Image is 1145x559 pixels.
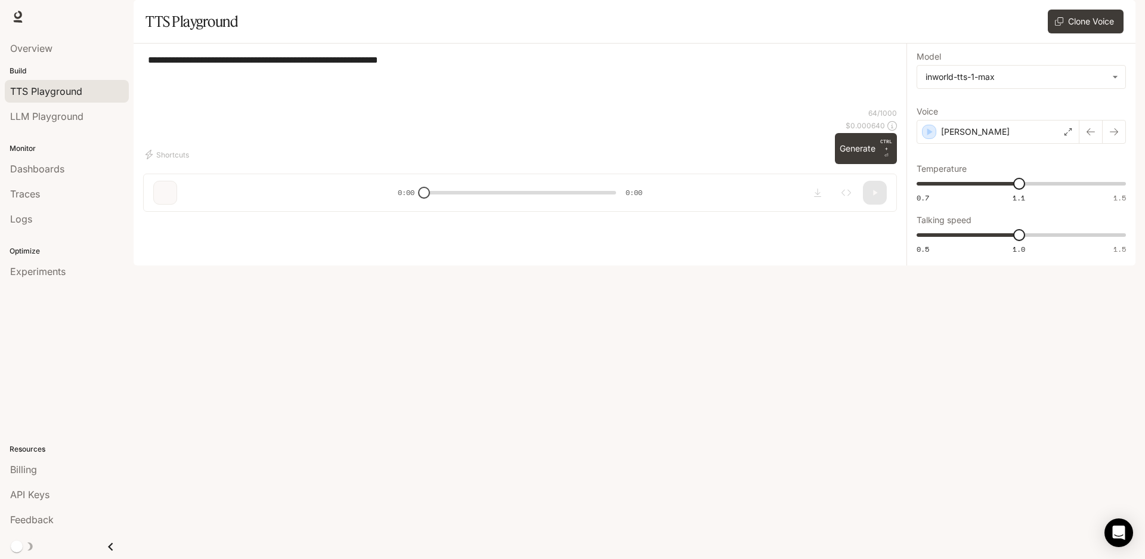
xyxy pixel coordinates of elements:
[846,121,885,131] p: $ 0.000640
[880,138,892,159] p: ⏎
[917,165,967,173] p: Temperature
[1013,244,1025,254] span: 1.0
[880,138,892,152] p: CTRL +
[926,71,1106,83] div: inworld-tts-1-max
[917,66,1125,88] div: inworld-tts-1-max
[1113,193,1126,203] span: 1.5
[1048,10,1124,33] button: Clone Voice
[917,216,971,224] p: Talking speed
[917,107,938,116] p: Voice
[917,244,929,254] span: 0.5
[835,133,897,164] button: GenerateCTRL +⏎
[1013,193,1025,203] span: 1.1
[917,52,941,61] p: Model
[917,193,929,203] span: 0.7
[146,10,238,33] h1: TTS Playground
[868,108,897,118] p: 64 / 1000
[1113,244,1126,254] span: 1.5
[143,145,194,164] button: Shortcuts
[941,126,1010,138] p: [PERSON_NAME]
[1104,518,1133,547] div: Open Intercom Messenger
